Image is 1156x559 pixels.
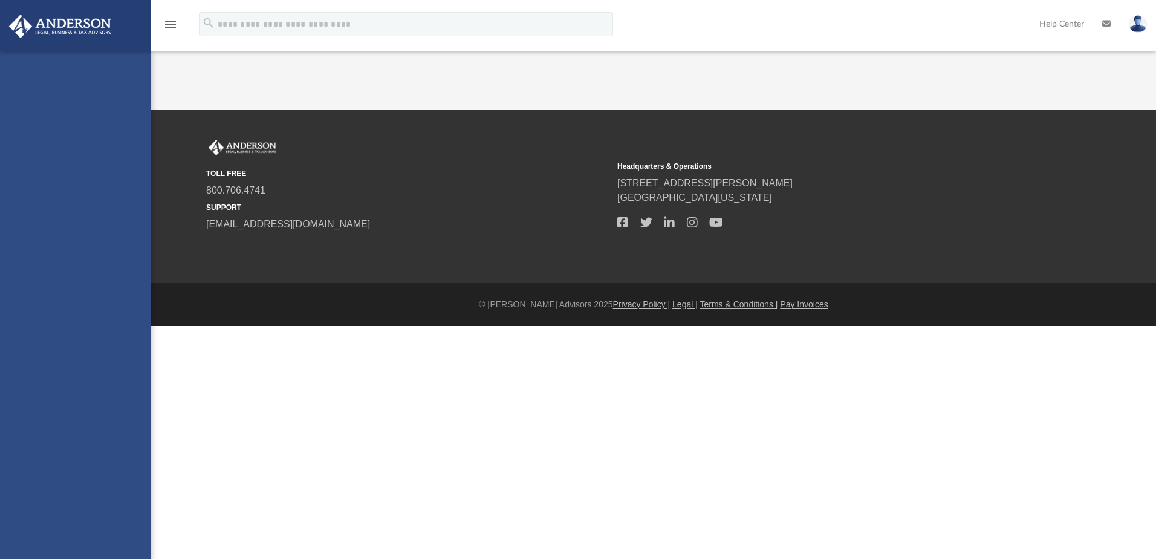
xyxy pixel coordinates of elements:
i: menu [163,17,178,31]
img: User Pic [1129,15,1147,33]
a: menu [163,23,178,31]
i: search [202,16,215,30]
a: Terms & Conditions | [700,299,778,309]
small: SUPPORT [206,202,609,213]
small: TOLL FREE [206,168,609,179]
a: [EMAIL_ADDRESS][DOMAIN_NAME] [206,219,370,229]
a: Pay Invoices [780,299,828,309]
img: Anderson Advisors Platinum Portal [206,140,279,155]
a: [GEOGRAPHIC_DATA][US_STATE] [617,192,772,203]
img: Anderson Advisors Platinum Portal [5,15,115,38]
div: © [PERSON_NAME] Advisors 2025 [151,298,1156,311]
a: 800.706.4741 [206,185,265,195]
small: Headquarters & Operations [617,161,1020,172]
a: Privacy Policy | [613,299,671,309]
a: Legal | [672,299,698,309]
a: [STREET_ADDRESS][PERSON_NAME] [617,178,793,188]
